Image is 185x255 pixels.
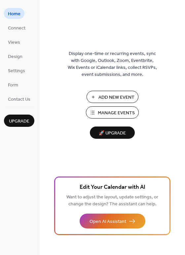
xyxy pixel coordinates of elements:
[87,91,138,103] button: Add New Event
[4,36,24,47] a: Views
[4,115,34,127] button: Upgrade
[98,94,134,101] span: Add New Event
[80,214,145,229] button: Open AI Assistant
[90,127,135,139] button: 🚀 Upgrade
[90,218,126,225] span: Open AI Assistant
[80,183,145,192] span: Edit Your Calendar with AI
[4,22,29,33] a: Connect
[8,25,25,32] span: Connect
[98,110,135,117] span: Manage Events
[8,82,18,89] span: Form
[8,68,25,75] span: Settings
[4,79,22,90] a: Form
[8,39,20,46] span: Views
[4,93,34,104] a: Contact Us
[66,193,158,209] span: Want to adjust the layout, update settings, or change the design? The assistant can help.
[4,8,24,19] a: Home
[8,11,20,18] span: Home
[8,53,22,60] span: Design
[68,50,157,78] span: Display one-time or recurring events, sync with Google, Outlook, Zoom, Eventbrite, Wix Events or ...
[4,51,26,62] a: Design
[8,96,30,103] span: Contact Us
[94,129,131,138] span: 🚀 Upgrade
[9,118,29,125] span: Upgrade
[4,65,29,76] a: Settings
[86,106,139,119] button: Manage Events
